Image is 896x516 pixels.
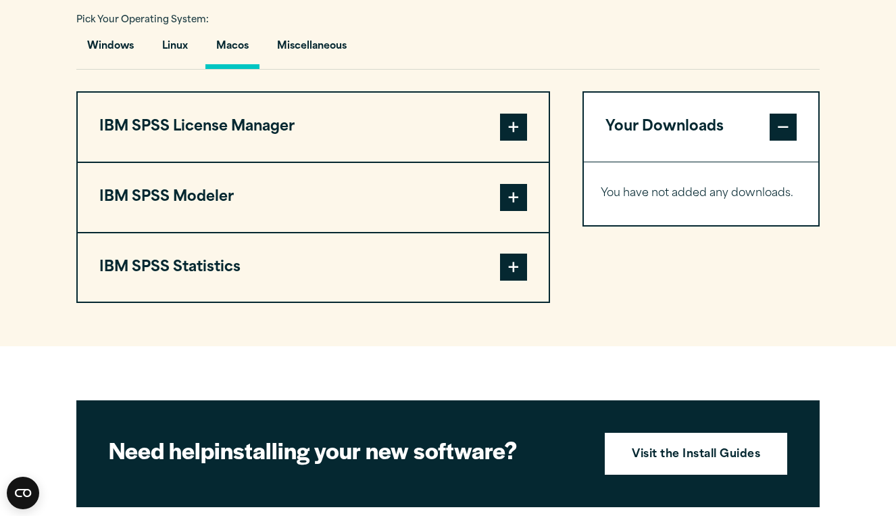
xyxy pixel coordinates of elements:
[205,30,259,69] button: Macos
[151,30,199,69] button: Linux
[76,16,209,24] span: Pick Your Operating System:
[584,93,818,162] button: Your Downloads
[605,433,787,475] a: Visit the Install Guides
[266,30,357,69] button: Miscellaneous
[601,184,801,204] p: You have not added any downloads.
[7,477,39,509] button: Open CMP widget
[76,30,145,69] button: Windows
[109,435,582,465] h2: installing your new software?
[109,433,214,466] strong: Need help
[78,233,549,302] button: IBM SPSS Statistics
[78,93,549,162] button: IBM SPSS License Manager
[78,163,549,232] button: IBM SPSS Modeler
[632,446,760,464] strong: Visit the Install Guides
[584,162,818,225] div: Your Downloads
